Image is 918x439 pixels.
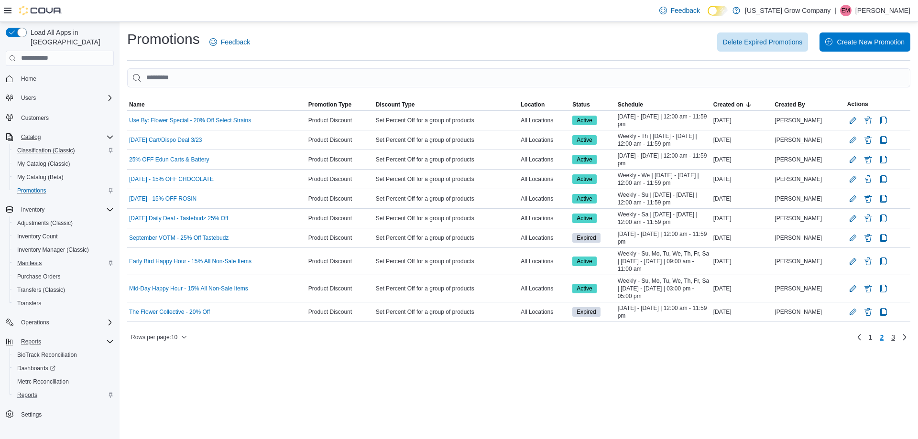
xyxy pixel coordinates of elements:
[577,234,596,242] span: Expired
[521,117,553,124] span: All Locations
[17,336,114,347] span: Reports
[616,99,711,110] button: Schedule
[618,191,710,206] span: Weekly - Su | [DATE] - [DATE] | 12:00 am - 11:59 pm
[17,317,114,328] span: Operations
[853,330,910,345] nav: Pagination for table:
[19,6,62,15] img: Cova
[572,233,601,243] span: Expired
[13,349,114,361] span: BioTrack Reconciliation
[13,389,114,401] span: Reports
[878,134,889,146] button: Clone Promotion
[17,219,73,227] span: Adjustments (Classic)
[521,156,553,163] span: All Locations
[10,243,118,257] button: Inventory Manager (Classic)
[572,257,597,266] span: Active
[572,101,590,108] span: Status
[374,256,519,267] div: Set Percent Off for a group of products
[865,330,876,345] a: Page 1 of 3
[374,306,519,318] div: Set Percent Off for a group of products
[376,101,415,108] span: Discount Type
[17,111,114,123] span: Customers
[2,407,118,421] button: Settings
[618,230,710,246] span: [DATE] - [DATE] | 12:00 am - 11:59 pm
[618,113,710,128] span: [DATE] - [DATE] | 12:00 am - 11:59 pm
[671,6,700,15] span: Feedback
[17,286,65,294] span: Transfers (Classic)
[577,257,592,266] span: Active
[865,330,899,345] ul: Pagination for table:
[10,257,118,270] button: Manifests
[853,332,865,343] a: Previous page
[17,233,58,240] span: Inventory Count
[13,284,114,296] span: Transfers (Classic)
[878,193,889,204] button: Clone Promotion
[863,306,874,318] button: Delete Promotion
[13,145,114,156] span: Classification (Classic)
[17,92,40,104] button: Users
[308,136,352,144] span: Product Discount
[17,187,46,194] span: Promotions
[618,277,710,300] span: Weekly - Su, Mo, Tu, We, Th, Fr, Sa | [DATE] - [DATE] | 03:00 pm - 05:00 pm
[13,376,114,387] span: Metrc Reconciliation
[17,378,69,385] span: Metrc Reconciliation
[17,273,61,280] span: Purchase Orders
[129,214,228,222] a: [DATE] Daily Deal - Tastebudz 25% Off
[2,72,118,86] button: Home
[21,338,41,345] span: Reports
[577,136,592,144] span: Active
[221,37,250,47] span: Feedback
[13,244,114,256] span: Inventory Manager (Classic)
[876,330,887,345] button: Page 2 of 3
[577,175,592,183] span: Active
[887,330,899,345] a: Page 3 of 3
[878,115,889,126] button: Clone Promotion
[13,257,114,269] span: Manifests
[127,30,200,49] h1: Promotions
[308,156,352,163] span: Product Discount
[17,160,70,168] span: My Catalog (Classic)
[17,300,41,307] span: Transfers
[708,6,728,16] input: Dark Mode
[847,134,859,146] button: Edit Promotion
[17,204,48,215] button: Inventory
[572,155,597,164] span: Active
[891,332,895,342] span: 3
[129,156,209,163] a: 25% OFF Edun Carts & Battery
[841,5,850,16] span: EM
[863,213,874,224] button: Delete Promotion
[863,134,874,146] button: Delete Promotion
[374,134,519,146] div: Set Percent Off for a group of products
[840,5,852,16] div: Emory Moseby
[13,244,93,256] a: Inventory Manager (Classic)
[10,283,118,297] button: Transfers (Classic)
[878,283,889,294] button: Clone Promotion
[10,388,118,402] button: Reports
[863,232,874,244] button: Delete Promotion
[775,117,822,124] span: [PERSON_NAME]
[775,195,822,203] span: [PERSON_NAME]
[775,101,805,108] span: Created By
[13,231,62,242] a: Inventory Count
[308,195,352,203] span: Product Discount
[863,173,874,185] button: Delete Promotion
[521,285,553,292] span: All Locations
[13,363,59,374] a: Dashboards
[656,1,704,20] a: Feedback
[837,37,905,47] span: Create New Promotion
[855,5,910,16] p: [PERSON_NAME]
[10,348,118,362] button: BioTrack Reconciliation
[308,175,352,183] span: Product Discount
[129,117,251,124] a: Use By: Flower Special - 20% Off Select Strains
[13,349,81,361] a: BioTrack Reconciliation
[775,234,822,242] span: [PERSON_NAME]
[711,173,773,185] div: [DATE]
[17,391,37,399] span: Reports
[2,91,118,105] button: Users
[10,144,118,157] button: Classification (Classic)
[17,409,45,420] a: Settings
[618,101,643,108] span: Schedule
[2,203,118,216] button: Inventory
[374,99,519,110] button: Discount Type
[521,195,553,203] span: All Locations
[773,99,845,110] button: Created By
